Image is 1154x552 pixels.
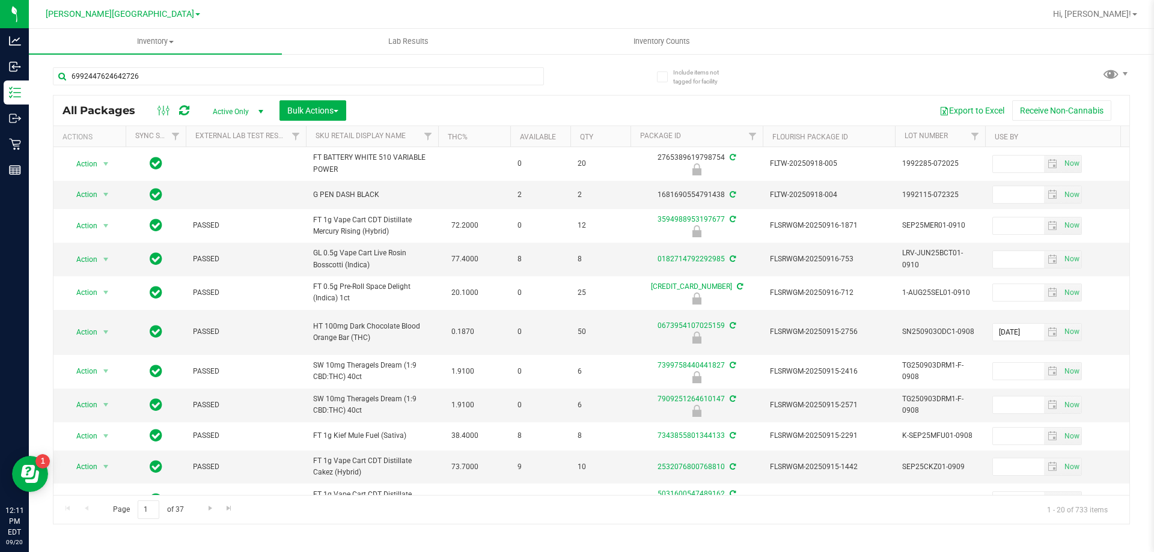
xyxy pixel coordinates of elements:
[1044,458,1061,475] span: select
[1061,217,1082,234] span: Set Current date
[517,158,563,169] span: 0
[150,363,162,380] span: In Sync
[902,326,978,338] span: SN250903ODC1-0908
[1061,284,1081,301] span: select
[9,35,21,47] inline-svg: Analytics
[221,500,238,517] a: Go to the last page
[995,133,1018,141] a: Use By
[66,492,98,509] span: Action
[578,326,623,338] span: 50
[193,326,299,338] span: PASSED
[99,284,114,301] span: select
[517,326,563,338] span: 0
[150,491,162,508] span: In Sync
[193,253,299,265] span: PASSED
[728,361,736,369] span: Sync from Compliance System
[313,489,431,512] span: FT 1g Vape Cart CDT Distillate Cakez (Hybrid)
[629,189,765,201] div: 1681690554791438
[520,133,556,141] a: Available
[66,186,98,203] span: Action
[150,155,162,172] span: In Sync
[9,138,21,150] inline-svg: Retail
[658,255,725,263] a: 0182714792292985
[580,133,593,141] a: Qty
[902,220,978,231] span: SEP25MER01-0910
[902,393,978,416] span: TG250903DRM1-F-0908
[770,220,888,231] span: FLSRWGM-20250916-1871
[99,458,114,475] span: select
[728,463,736,471] span: Sync from Compliance System
[517,287,563,299] span: 0
[1061,363,1082,380] span: Set Current date
[12,456,48,492] iframe: Resource center
[1012,100,1111,121] button: Receive Non-Cannabis
[1061,458,1081,475] span: select
[66,324,98,341] span: Action
[1061,156,1081,172] span: select
[313,152,431,175] span: FT BATTERY WHITE 510 VARIABLE POWER
[905,132,948,140] a: Lot Number
[66,458,98,475] span: Action
[5,505,23,538] p: 12:11 PM EDT
[770,326,888,338] span: FLSRWGM-20250915-2756
[195,132,290,140] a: External Lab Test Result
[193,430,299,441] span: PASSED
[29,29,282,54] a: Inventory
[728,490,736,498] span: Sync from Compliance System
[629,332,765,344] div: Quarantine
[99,363,114,380] span: select
[517,366,563,377] span: 0
[728,153,736,162] span: Sync from Compliance System
[66,428,98,444] span: Action
[313,247,431,270] span: GL 0.5g Vape Cart Live Rosin Bosscotti (Indica)
[445,284,484,302] span: 20.1000
[1061,155,1082,172] span: Set Current date
[578,366,623,377] span: 6
[99,396,114,413] span: select
[135,132,182,140] a: Sync Status
[150,217,162,234] span: In Sync
[66,363,98,380] span: Action
[193,366,299,377] span: PASSED
[629,405,765,417] div: Newly Received
[1044,396,1061,413] span: select
[517,461,563,473] span: 9
[316,132,406,140] a: Sku Retail Display Name
[728,255,736,263] span: Sync from Compliance System
[313,360,431,383] span: SW 10mg Theragels Dream (1:9 CBD:THC) 40ct
[770,430,888,441] span: FLSRWGM-20250915-2291
[99,428,114,444] span: select
[578,430,623,441] span: 8
[629,152,765,175] div: 2765389619798754
[517,430,563,441] span: 8
[902,189,978,201] span: 1992115-072325
[1044,217,1061,234] span: select
[728,321,736,330] span: Sync from Compliance System
[29,36,282,47] span: Inventory
[578,253,623,265] span: 8
[150,250,162,267] span: In Sync
[150,458,162,475] span: In Sync
[99,217,114,234] span: select
[1044,363,1061,380] span: select
[651,282,732,291] a: [CREDIT_CARD_NUMBER]
[279,100,346,121] button: Bulk Actions
[63,104,147,117] span: All Packages
[902,360,978,383] span: TG250903DRM1-F-0908
[445,458,484,476] span: 73.7000
[535,29,788,54] a: Inventory Counts
[1044,251,1061,268] span: select
[53,67,544,85] input: Search Package ID, Item Name, SKU, Lot or Part Number...
[150,427,162,444] span: In Sync
[578,220,623,231] span: 12
[313,393,431,416] span: SW 10mg Theragels Dream (1:9 CBD:THC) 40ct
[902,287,978,299] span: 1-AUG25SEL01-0910
[1061,186,1081,203] span: select
[1061,458,1082,476] span: Set Current date
[445,323,480,341] span: 0.1870
[770,189,888,201] span: FLTW-20250918-004
[1061,428,1081,444] span: select
[99,324,114,341] span: select
[66,217,98,234] span: Action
